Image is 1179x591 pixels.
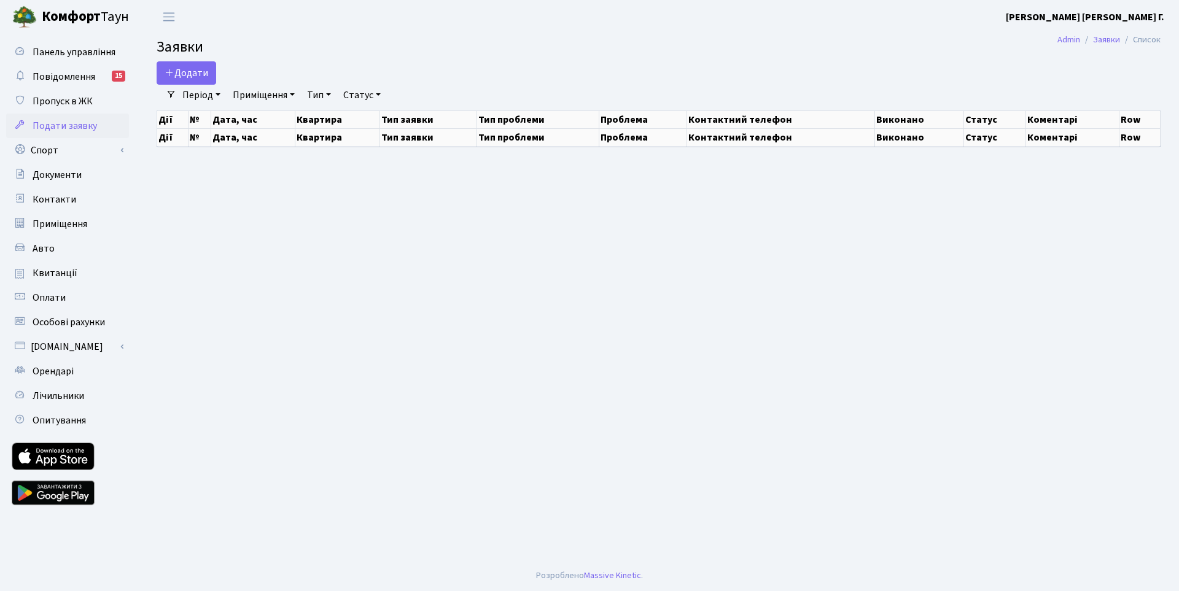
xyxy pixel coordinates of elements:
a: Приміщення [228,85,300,106]
a: Додати [157,61,216,85]
th: Дії [157,128,189,146]
div: Розроблено . [536,569,643,582]
a: Панель управління [6,40,129,64]
a: Авто [6,236,129,261]
span: Орендарі [33,365,74,378]
th: № [188,110,211,128]
b: [PERSON_NAME] [PERSON_NAME] Г. [1006,10,1164,24]
a: Тип [302,85,336,106]
button: Переключити навігацію [154,7,184,27]
th: Статус [964,128,1025,146]
span: Повідомлення [33,70,95,83]
span: Додати [165,66,208,80]
span: Пропуск в ЖК [33,95,93,108]
a: Орендарі [6,359,129,384]
a: Документи [6,163,129,187]
th: Тип заявки [380,128,477,146]
a: Опитування [6,408,129,433]
span: Опитування [33,414,86,427]
th: Контактний телефон [687,110,874,128]
a: Пропуск в ЖК [6,89,129,114]
th: Квартира [295,110,380,128]
span: Подати заявку [33,119,97,133]
th: Виконано [874,128,964,146]
a: Admin [1057,33,1080,46]
b: Комфорт [42,7,101,26]
th: Тип проблеми [477,128,599,146]
th: Коментарі [1025,128,1119,146]
a: [DOMAIN_NAME] [6,334,129,359]
th: Проблема [599,128,687,146]
th: Виконано [874,110,964,128]
a: Оплати [6,285,129,310]
th: Квартира [295,128,380,146]
span: Контакти [33,193,76,206]
a: Massive Kinetic [584,569,641,582]
a: Подати заявку [6,114,129,138]
th: Row [1119,128,1161,146]
span: Панель управління [33,45,115,59]
th: Дата, час [211,110,295,128]
a: Контакти [6,187,129,212]
span: Документи [33,168,82,182]
div: 15 [112,71,125,82]
th: Контактний телефон [687,128,874,146]
a: Особові рахунки [6,310,129,334]
li: Список [1120,33,1161,47]
a: Заявки [1093,33,1120,46]
span: Авто [33,242,55,255]
th: Проблема [599,110,687,128]
a: Квитанції [6,261,129,285]
a: Спорт [6,138,129,163]
span: Оплати [33,291,66,304]
th: Статус [964,110,1025,128]
span: Особові рахунки [33,315,105,329]
span: Квитанції [33,266,77,280]
a: Статус [338,85,386,106]
a: Період [177,85,225,106]
span: Таун [42,7,129,28]
th: Дата, час [211,128,295,146]
span: Заявки [157,36,203,58]
th: Row [1119,110,1161,128]
a: Приміщення [6,212,129,236]
span: Лічильники [33,389,84,403]
th: № [188,128,211,146]
nav: breadcrumb [1039,27,1179,53]
th: Коментарі [1025,110,1119,128]
a: Повідомлення15 [6,64,129,89]
th: Дії [157,110,189,128]
a: [PERSON_NAME] [PERSON_NAME] Г. [1006,10,1164,25]
th: Тип проблеми [477,110,599,128]
span: Приміщення [33,217,87,231]
img: logo.png [12,5,37,29]
th: Тип заявки [380,110,477,128]
a: Лічильники [6,384,129,408]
